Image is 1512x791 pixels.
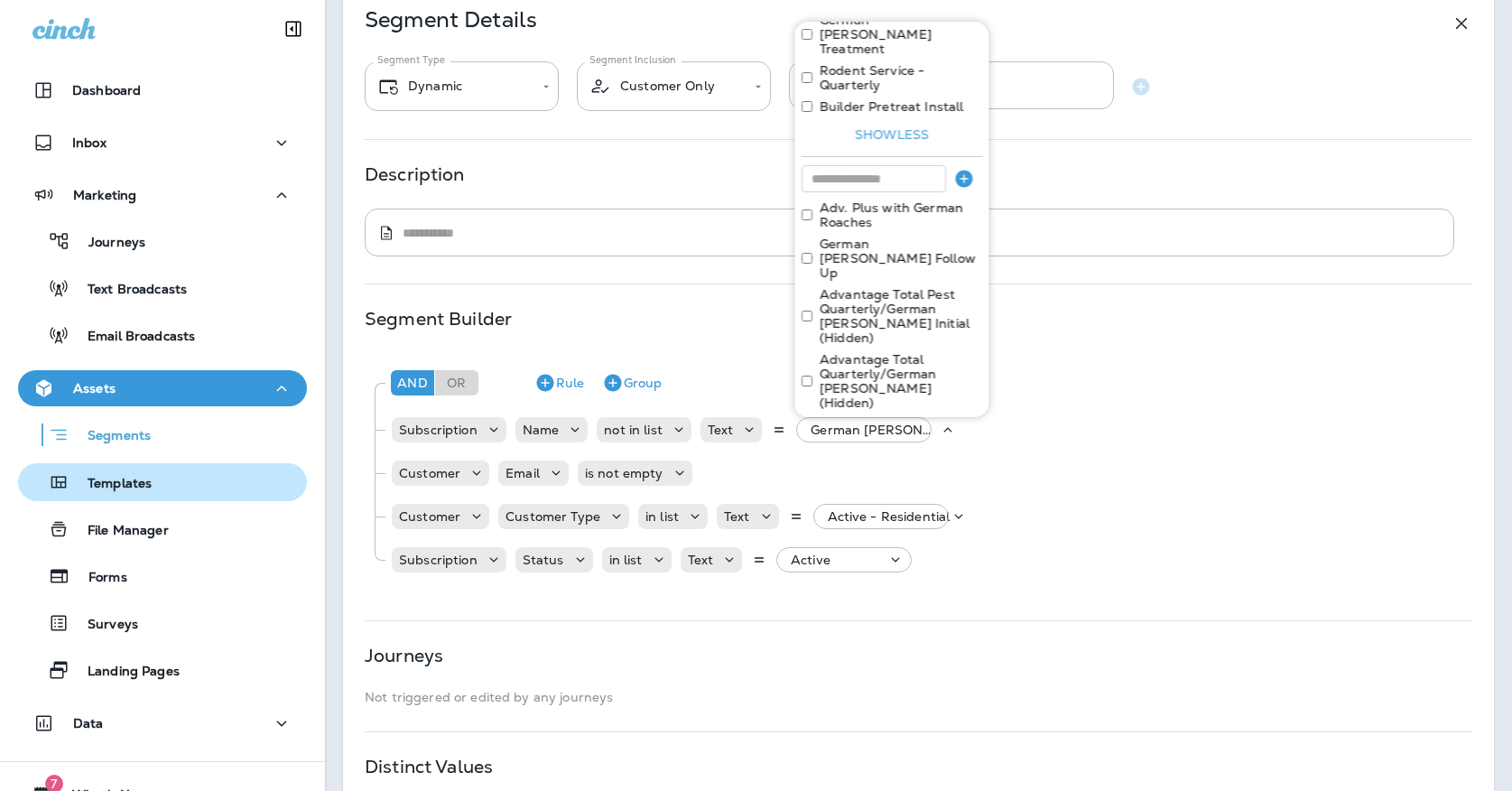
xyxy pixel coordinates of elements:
[435,370,478,395] div: Or
[18,370,307,406] button: Assets
[18,510,307,548] button: File Manager
[595,368,669,397] button: Group
[18,177,307,213] button: Marketing
[18,415,307,454] button: Segments
[820,237,982,280] label: German [PERSON_NAME] Follow Up
[391,370,434,395] div: And
[820,99,963,114] label: Builder Pretreat Install
[18,72,307,108] button: Dashboard
[365,13,537,34] p: Segment Details
[70,570,127,587] p: Forms
[377,53,445,67] label: Segment Type
[820,63,982,92] label: Rodent Service - Quarterly
[828,509,951,524] p: Active - Residential
[73,716,104,731] p: Data
[70,664,180,681] p: Landing Pages
[18,557,307,595] button: Forms
[18,316,307,354] button: Email Broadcasts
[70,476,152,493] p: Templates
[724,509,750,524] p: Text
[377,76,530,98] div: Dynamic
[18,463,307,501] button: Templates
[18,705,307,741] button: Data
[589,75,742,98] div: Customer Only
[70,235,145,252] p: Journeys
[73,188,136,202] p: Marketing
[70,523,169,540] p: File Manager
[18,269,307,307] button: Text Broadcasts
[18,651,307,689] button: Landing Pages
[365,167,465,181] p: Description
[73,381,116,395] p: Assets
[70,617,138,634] p: Surveys
[72,83,141,98] p: Dashboard
[72,135,107,150] p: Inbox
[365,312,512,326] p: Segment Builder
[268,11,319,47] button: Collapse Sidebar
[70,282,187,299] p: Text Broadcasts
[811,423,939,437] p: German [PERSON_NAME] - Monthly, +7 more
[523,423,560,437] p: Name
[820,352,982,410] label: Advantage Total Quarterly/German [PERSON_NAME] (Hidden)
[18,222,307,260] button: Journeys
[399,423,478,437] p: Subscription
[365,690,1472,704] p: Not triggered or edited by any journeys
[399,509,460,524] p: Customer
[506,466,540,480] p: Email
[70,428,151,446] p: Segments
[585,466,663,480] p: is not empty
[688,553,714,567] p: Text
[399,553,478,567] p: Subscription
[18,604,307,642] button: Surveys
[589,53,676,67] label: Segment Inclusion
[820,200,982,229] label: Adv. Plus with German Roaches
[365,648,443,663] p: Journeys
[506,509,600,524] p: Customer Type
[708,423,734,437] p: Text
[645,509,679,524] p: in list
[604,423,663,437] p: not in list
[523,553,564,567] p: Status
[399,466,460,480] p: Customer
[70,329,195,346] p: Email Broadcasts
[365,759,493,774] p: Distinct Values
[820,287,982,345] label: Advantage Total Pest Quarterly/German [PERSON_NAME] Initial (Hidden)
[791,553,830,567] p: Active
[527,368,591,397] button: Rule
[820,13,982,56] label: German [PERSON_NAME] Treatment
[18,125,307,161] button: Inbox
[609,553,643,567] p: in list
[802,121,982,149] button: Showless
